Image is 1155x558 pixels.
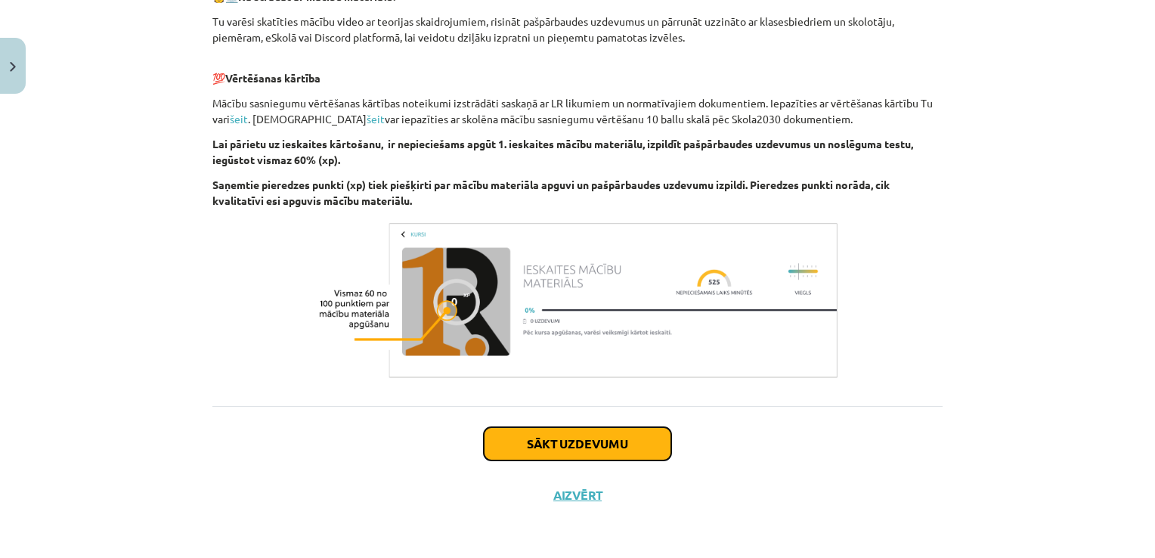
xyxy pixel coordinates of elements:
[212,54,943,86] p: 💯
[212,95,943,127] p: Mācību sasniegumu vērtēšanas kārtības noteikumi izstrādāti saskaņā ar LR likumiem un normatīvajie...
[484,427,671,460] button: Sākt uzdevumu
[549,488,606,503] button: Aizvērt
[367,112,385,126] a: šeit
[10,62,16,72] img: icon-close-lesson-0947bae3869378f0d4975bcd49f059093ad1ed9edebbc8119c70593378902aed.svg
[212,178,890,207] strong: Saņemtie pieredzes punkti (xp) tiek piešķirti par mācību materiāla apguvi un pašpārbaudes uzdevum...
[212,14,943,45] p: Tu varēsi skatīties mācību video ar teorijas skaidrojumiem, risināt pašpārbaudes uzdevumus un pār...
[230,112,248,126] a: šeit
[225,71,320,85] b: Vērtēšanas kārtība
[212,137,913,166] strong: Lai pārietu uz ieskaites kārtošanu, ir nepieciešams apgūt 1. ieskaites mācību materiālu, izpildīt...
